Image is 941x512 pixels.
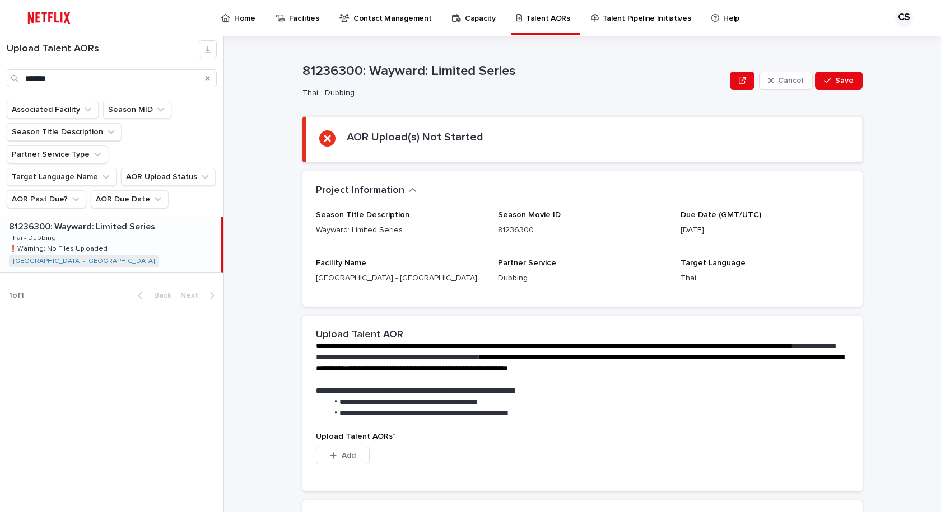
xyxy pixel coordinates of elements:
button: Project Information [316,185,417,197]
span: Target Language [681,259,746,267]
button: AOR Due Date [91,190,169,208]
h2: AOR Upload(s) Not Started [347,130,483,144]
button: Add [316,447,370,464]
p: Wayward: Limited Series [316,224,485,236]
span: Add [342,452,356,459]
p: 81236300: Wayward: Limited Series [9,219,157,232]
p: Thai - Dubbing [9,232,58,242]
p: Dubbing [498,273,667,284]
h2: Upload Talent AOR [316,329,403,341]
button: Back [129,290,176,300]
button: Save [815,72,863,90]
span: Season Title Description [316,211,409,219]
button: Next [176,290,223,300]
button: Season MID [103,101,171,119]
p: ❗️Warning: No Files Uploaded [9,243,110,253]
span: Next [180,292,205,299]
span: Season Movie ID [498,211,561,219]
img: ifQbXi3ZQGMSEF7WDB7W [22,7,76,29]
h1: Upload Talent AORs [7,43,199,55]
p: [DATE] [681,224,849,236]
span: Facility Name [316,259,366,267]
div: CS [895,9,913,27]
span: Cancel [778,77,803,84]
button: Associated Facility [7,101,99,119]
span: Due Date (GMT/UTC) [681,211,761,219]
button: AOR Past Due? [7,190,86,208]
span: Save [835,77,854,84]
span: Partner Service [498,259,556,267]
button: Cancel [759,72,813,90]
p: [GEOGRAPHIC_DATA] - [GEOGRAPHIC_DATA] [316,273,485,284]
h2: Project Information [316,185,404,197]
button: Season Title Description [7,123,122,141]
a: [GEOGRAPHIC_DATA] - [GEOGRAPHIC_DATA] [13,257,155,265]
p: Thai - Dubbing [302,88,721,98]
p: 81236300 [498,224,667,236]
span: Upload Talent AORs [316,433,395,440]
button: AOR Upload Status [121,168,216,186]
input: Search [7,69,217,87]
p: 81236300: Wayward: Limited Series [302,63,725,79]
span: Back [147,292,171,299]
p: Thai [681,273,849,284]
button: Partner Service Type [7,145,108,163]
button: Target Language Name [7,168,117,186]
